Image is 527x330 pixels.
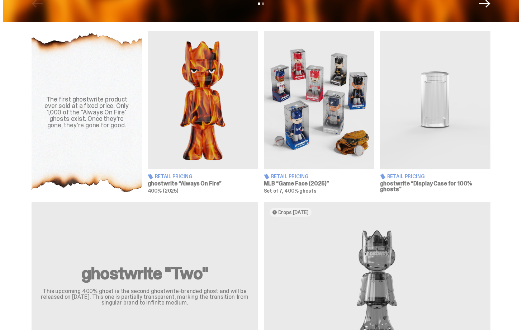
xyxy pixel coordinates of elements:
[264,31,374,194] a: Game Face (2025) Retail Pricing
[380,31,490,194] a: Display Case for 100% ghosts Retail Pricing
[40,288,250,306] p: This upcoming 400% ghost is the second ghostwrite-branded ghost and will be released on [DATE]. T...
[258,3,260,5] button: View slide 1
[380,31,490,169] img: Display Case for 100% ghosts
[40,96,133,128] div: The first ghostwrite product ever sold at a fixed price. Only 1,000 of the "Always On Fire" ghost...
[278,209,309,215] span: Drops [DATE]
[380,181,490,192] h3: ghostwrite “Display Case for 100% ghosts”
[40,265,250,282] h2: ghostwrite "Two"
[148,31,258,194] a: Always On Fire Retail Pricing
[148,31,258,169] img: Always On Fire
[148,181,258,187] h3: ghostwrite “Always On Fire”
[155,174,193,179] span: Retail Pricing
[387,174,425,179] span: Retail Pricing
[262,3,264,5] button: View slide 2
[148,188,178,194] span: 400% (2025)
[264,31,374,169] img: Game Face (2025)
[271,174,309,179] span: Retail Pricing
[264,188,317,194] span: Set of 7, 400% ghosts
[264,181,374,187] h3: MLB “Game Face (2025)”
